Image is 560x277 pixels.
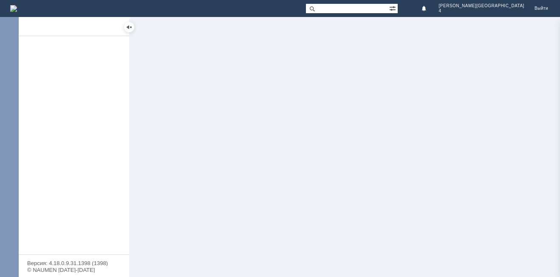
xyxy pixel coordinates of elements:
span: [PERSON_NAME][GEOGRAPHIC_DATA] [439,3,524,8]
div: Скрыть меню [124,22,134,32]
div: © NAUMEN [DATE]-[DATE] [27,267,121,273]
a: Перейти на домашнюю страницу [10,5,17,12]
span: Расширенный поиск [389,4,398,12]
div: Версия: 4.18.0.9.31.1398 (1398) [27,260,121,266]
img: logo [10,5,17,12]
span: 4 [439,8,524,14]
